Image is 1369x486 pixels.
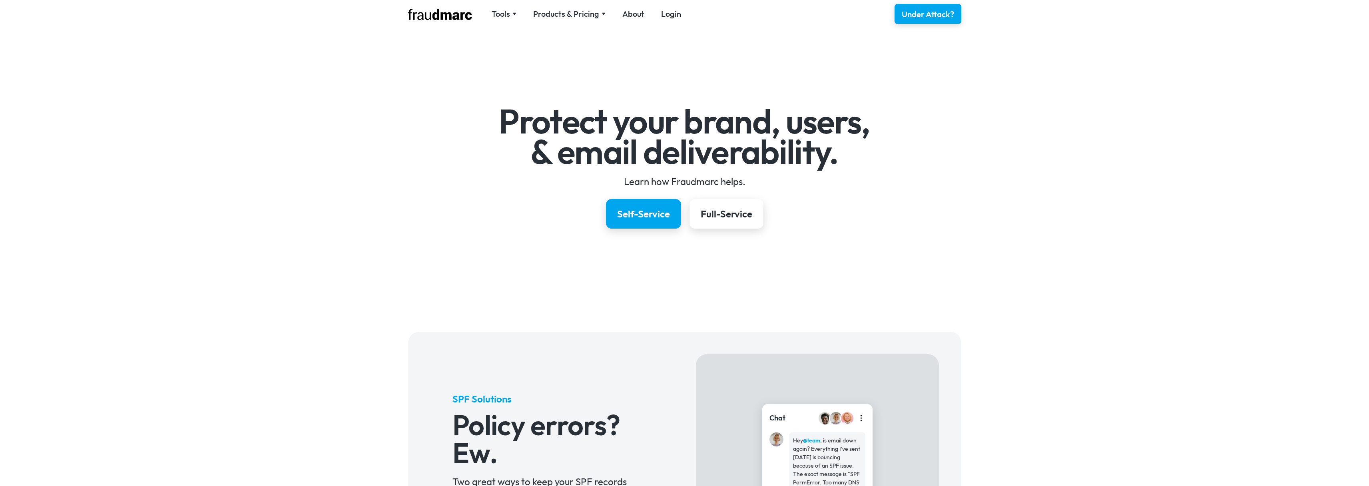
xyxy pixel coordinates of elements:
div: Tools [492,8,510,20]
div: Products & Pricing [533,8,599,20]
a: Self-Service [606,199,681,229]
a: Under Attack? [895,4,961,24]
div: Self-Service [617,207,670,220]
h5: SPF Solutions [452,392,651,405]
div: Tools [492,8,516,20]
h3: Policy errors? Ew. [452,411,651,467]
div: Under Attack? [902,9,954,20]
h1: Protect your brand, users, & email deliverability. [452,106,917,167]
div: Products & Pricing [533,8,606,20]
a: About [622,8,644,20]
strong: @team [803,437,820,444]
div: Chat [769,413,785,423]
div: Full-Service [701,207,752,220]
a: Full-Service [689,199,763,229]
a: Login [661,8,681,20]
div: Learn how Fraudmarc helps. [452,175,917,188]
